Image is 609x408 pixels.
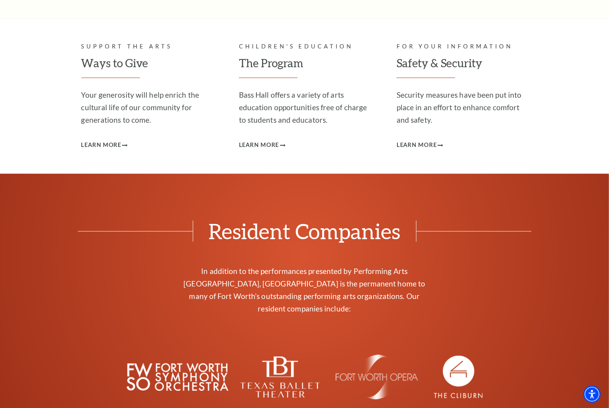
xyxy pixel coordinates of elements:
p: In addition to the performances presented by Performing Arts [GEOGRAPHIC_DATA], [GEOGRAPHIC_DATA]... [178,265,432,315]
p: For Your Information [397,42,528,52]
p: Your generosity will help enrich the cultural life of our community for generations to come. [81,89,212,127]
span: Learn More [397,141,437,150]
img: Logo of Texas Ballet Theater featuring the initials "TBT" above the full name in a clean, modern ... [240,357,320,397]
h2: Safety & Security [397,56,528,78]
a: Learn More Safety & Security [397,141,443,150]
a: Logo featuring the text "FW Fort Worth Symphony Orchestra" in a bold, modern font. - open in a ne... [127,372,228,381]
span: Resident Companies [193,221,417,242]
h2: The Program [239,56,370,78]
img: Logo featuring the text "FW Fort Worth Symphony Orchestra" in a bold, modern font. [127,359,228,395]
span: Learn More [81,141,122,150]
a: The image is completely blank with no visible content. - open in a new tab [434,372,482,381]
div: Accessibility Menu [584,386,601,403]
p: Children's Education [239,42,370,52]
p: Bass Hall offers a variety of arts education opportunities free of charge to students and educators. [239,89,370,127]
h2: Ways to Give [81,56,212,78]
a: Learn More The Program [239,141,286,150]
img: The image is completely blank or white. [331,354,422,400]
p: Security measures have been put into place in an effort to enhance comfort and safety. [397,89,528,127]
a: The image is completely blank or white. - open in a new tab [331,372,422,381]
a: Learn More Ways to Give [81,141,128,150]
img: The image is completely blank with no visible content. [434,356,482,399]
p: Support the Arts [81,42,212,52]
a: Logo of Texas Ballet Theater featuring the initials "TBT" above the full name in a clean, modern ... [240,372,320,381]
span: Learn More [239,141,279,150]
